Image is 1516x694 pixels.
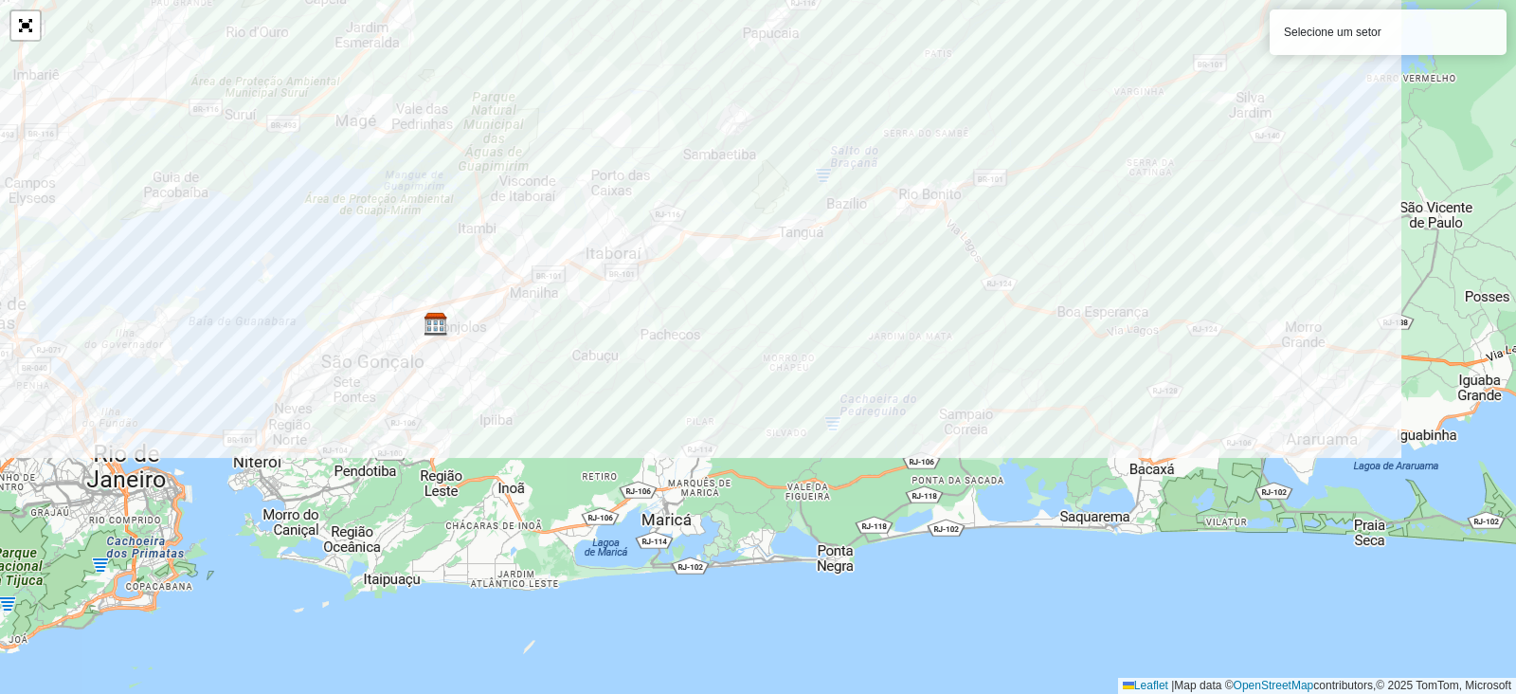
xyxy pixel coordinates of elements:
div: Map data © contributors,© 2025 TomTom, Microsoft [1118,678,1516,694]
span: | [1171,679,1174,692]
a: Leaflet [1123,679,1168,692]
div: Selecione um setor [1270,9,1507,55]
a: Abrir mapa em tela cheia [11,11,40,40]
a: OpenStreetMap [1234,679,1314,692]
